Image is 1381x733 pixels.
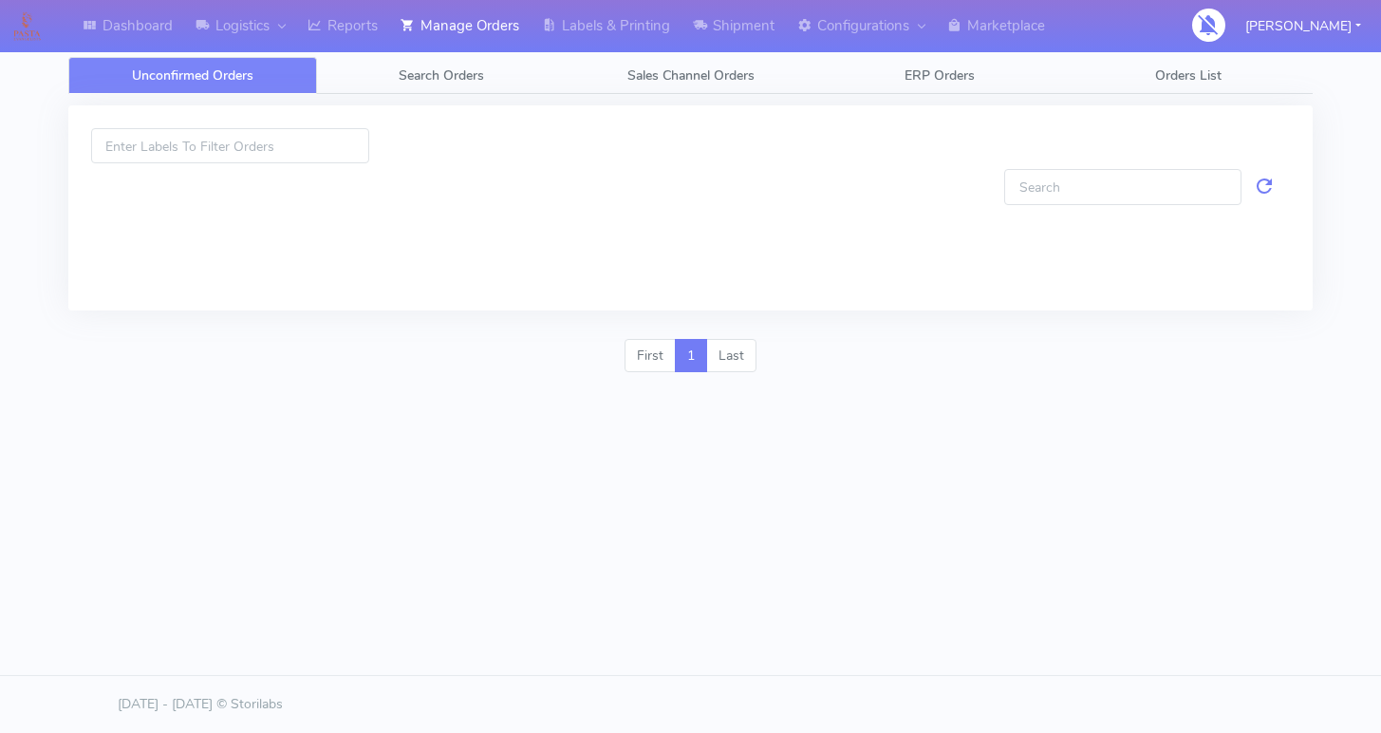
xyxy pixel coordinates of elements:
span: Search Orders [399,66,484,85]
span: ERP Orders [905,66,975,85]
a: 1 [675,339,707,373]
input: Search [1004,169,1241,204]
button: [PERSON_NAME] [1231,7,1375,46]
ul: Tabs [68,57,1313,94]
span: Orders List [1155,66,1222,85]
span: Sales Channel Orders [627,66,755,85]
span: Unconfirmed Orders [132,66,253,85]
input: Enter Labels To Filter Orders [91,128,369,163]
